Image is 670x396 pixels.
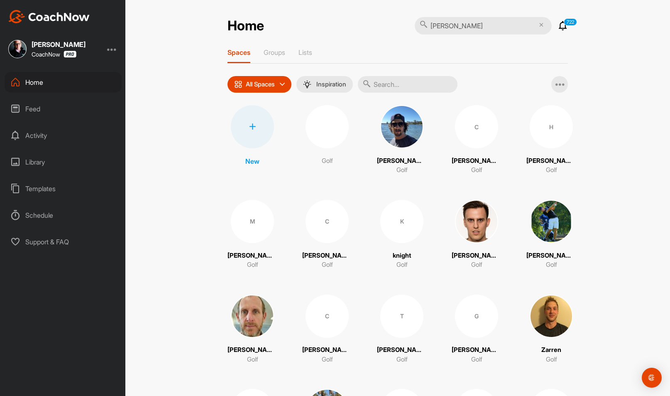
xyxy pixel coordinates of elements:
[5,98,122,119] div: Feed
[377,200,427,270] a: KknightGolf
[8,40,27,58] img: square_d7b6dd5b2d8b6df5777e39d7bdd614c0.jpg
[316,81,346,88] p: Inspiration
[452,345,501,355] p: [PERSON_NAME]
[471,260,482,270] p: Golf
[358,76,457,93] input: Search...
[264,48,285,57] p: Groups
[546,355,557,364] p: Golf
[541,345,561,355] p: Zarren
[5,152,122,172] div: Library
[546,165,557,175] p: Golf
[526,295,576,364] a: ZarrenGolf
[32,41,86,48] div: [PERSON_NAME]
[377,105,427,175] a: [PERSON_NAME]Golf
[377,345,427,355] p: [PERSON_NAME]
[452,295,501,364] a: G[PERSON_NAME]Golf
[452,105,501,175] a: C[PERSON_NAME]Golf
[396,165,408,175] p: Golf
[302,295,352,364] a: C[PERSON_NAME]Golf
[227,18,264,34] h2: Home
[455,105,498,148] div: C
[231,200,274,243] div: M
[227,295,277,364] a: [PERSON_NAME]Golf
[247,355,258,364] p: Golf
[452,200,501,270] a: [PERSON_NAME]Golf
[298,48,312,57] p: Lists
[526,105,576,175] a: H[PERSON_NAME]Golf
[5,205,122,226] div: Schedule
[455,200,498,243] img: square_04ca77c7c53cd3339529e915fae3917d.jpg
[393,251,411,261] p: knight
[471,355,482,364] p: Golf
[5,178,122,199] div: Templates
[302,251,352,261] p: [PERSON_NAME]
[246,81,275,88] p: All Spaces
[231,295,274,338] img: square_e5a1c8b45c7a489716c79f886f6a0dca.jpg
[564,18,577,26] p: 722
[377,156,427,166] p: [PERSON_NAME]
[5,72,122,93] div: Home
[526,251,576,261] p: [PERSON_NAME]
[471,165,482,175] p: Golf
[302,345,352,355] p: [PERSON_NAME]
[322,156,333,166] p: Golf
[32,51,76,58] div: CoachNow
[247,260,258,270] p: Golf
[302,105,352,175] a: Golf
[303,80,311,89] img: menuIcon
[452,251,501,261] p: [PERSON_NAME]
[322,260,333,270] p: Golf
[306,295,349,338] div: C
[526,200,576,270] a: [PERSON_NAME]Golf
[227,200,277,270] a: M[PERSON_NAME]Golf
[377,295,427,364] a: T[PERSON_NAME]Golf
[322,355,333,364] p: Golf
[5,125,122,146] div: Activity
[227,345,277,355] p: [PERSON_NAME]
[380,200,423,243] div: K
[245,156,259,166] p: New
[396,355,408,364] p: Golf
[452,156,501,166] p: [PERSON_NAME]
[455,295,498,338] div: G
[526,156,576,166] p: [PERSON_NAME]
[380,105,423,148] img: square_c74c483136c5a322e8c3ab00325b5695.jpg
[306,200,349,243] div: C
[380,295,423,338] div: T
[227,48,250,57] p: Spaces
[530,105,573,148] div: H
[234,80,242,89] img: icon
[530,295,573,338] img: square_3693790e66a3519a47180c501abf0a57.jpg
[530,200,573,243] img: square_c52517cafae7cc9ad69740a6896fcb52.jpg
[8,10,90,23] img: CoachNow
[5,231,122,252] div: Support & FAQ
[415,17,552,34] input: Search posts, people or spaces...
[396,260,408,270] p: Golf
[642,368,662,388] div: Open Intercom Messenger
[302,200,352,270] a: C[PERSON_NAME]Golf
[227,251,277,261] p: [PERSON_NAME]
[546,260,557,270] p: Golf
[64,51,76,58] img: CoachNow Pro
